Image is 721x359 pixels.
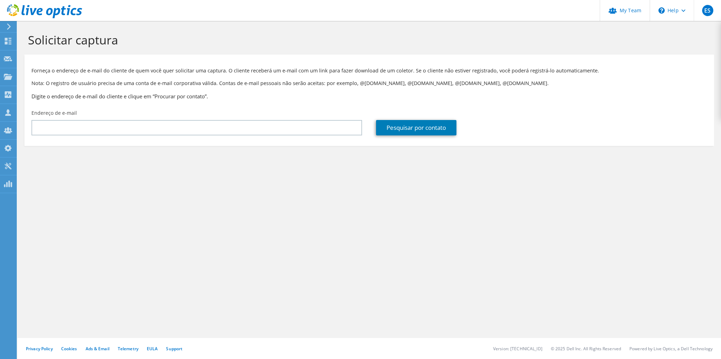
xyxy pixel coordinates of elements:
[28,33,707,47] h1: Solicitar captura
[147,346,158,352] a: EULA
[26,346,53,352] a: Privacy Policy
[493,346,542,352] li: Version: [TECHNICAL_ID]
[376,120,456,135] a: Pesquisar por contato
[31,92,707,100] h3: Digite o endereço de e-mail do cliente e clique em “Procurar por contato”.
[31,79,707,87] p: Nota: O registro de usuário precisa de uma conta de e-mail corporativa válida. Contas de e-mail p...
[31,110,77,117] label: Endereço de e-mail
[551,346,621,352] li: © 2025 Dell Inc. All Rights Reserved
[702,5,713,16] span: ES
[118,346,138,352] a: Telemetry
[86,346,109,352] a: Ads & Email
[629,346,713,352] li: Powered by Live Optics, a Dell Technology
[166,346,182,352] a: Support
[31,67,707,75] p: Forneça o endereço de e-mail do cliente de quem você quer solicitar uma captura. O cliente recebe...
[658,7,665,14] svg: \n
[61,346,77,352] a: Cookies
